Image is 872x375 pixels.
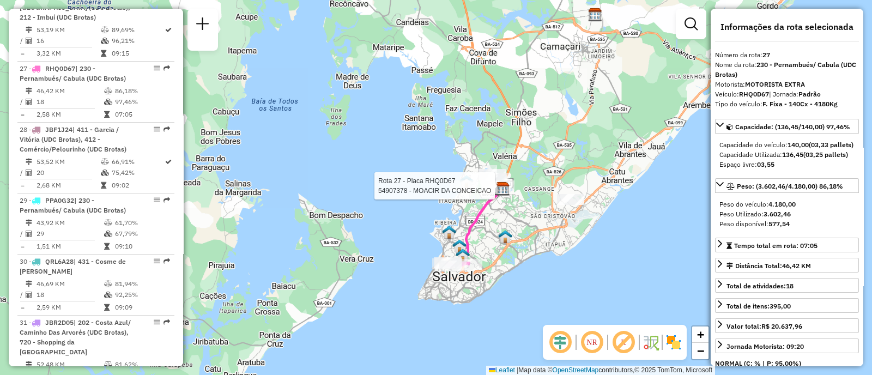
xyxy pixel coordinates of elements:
i: % de utilização do peso [104,88,112,94]
td: 66,91% [111,156,164,167]
div: Peso disponível: [719,219,855,229]
td: 18 [36,289,104,300]
i: Tempo total em rota [104,243,110,250]
img: WCL Coutos I [459,174,474,189]
img: WCL São Caetano [442,225,456,239]
td: = [20,302,25,313]
td: / [20,167,25,178]
img: Fluxo de ruas [642,334,659,351]
h4: Informações da rota selecionada [715,22,859,32]
td: 52,48 KM [36,359,104,370]
div: Peso: (3.602,46/4.180,00) 86,18% [715,195,859,233]
i: Total de Atividades [26,99,32,105]
span: QRL6A28 [45,257,74,265]
td: 09:15 [111,48,164,59]
em: Opções [154,65,160,71]
span: 31 - [20,318,131,356]
img: CDD Salvador [496,182,510,196]
td: 2,58 KM [36,109,104,120]
strong: (03,25 pallets) [803,150,848,159]
td: 53,52 KM [36,156,100,167]
div: Motorista: [715,80,859,89]
i: % de utilização da cubagem [101,38,109,44]
i: Distância Total [26,159,32,165]
span: Peso: (3.602,46/4.180,00) 86,18% [737,182,843,190]
div: Peso Utilizado: [719,209,855,219]
i: Distância Total [26,281,32,287]
strong: 03,55 [757,160,774,168]
strong: 18 [786,282,794,290]
span: PPA0G32 [45,196,74,204]
span: − [697,344,704,358]
div: Distância Total: [726,261,811,271]
td: / [20,96,25,107]
div: Veículo: [715,89,859,99]
strong: 4.180,00 [768,200,796,208]
td: = [20,241,25,252]
i: Tempo total em rota [101,182,106,189]
i: Distância Total [26,220,32,226]
td: 29 [36,228,104,239]
em: Opções [154,319,160,325]
strong: 140,00 [788,141,809,149]
em: Rota exportada [163,258,170,264]
span: Peso do veículo: [719,200,796,208]
div: Número da rota: [715,50,859,60]
td: 89,69% [111,25,164,35]
i: Distância Total [26,88,32,94]
td: = [20,109,25,120]
em: Rota exportada [163,319,170,325]
div: Total de itens: [726,301,791,311]
span: 46,42 KM [782,262,811,270]
i: Total de Atividades [26,292,32,298]
a: Nova sessão e pesquisa [192,13,214,38]
i: Rota otimizada [165,159,172,165]
td: 09:02 [111,180,164,191]
div: Capacidade do veículo: [719,140,855,150]
em: Rota exportada [163,65,170,71]
a: Valor total:R$ 20.637,96 [715,318,859,333]
td: / [20,228,25,239]
strong: Padrão [798,90,821,98]
span: Total de atividades: [726,282,794,290]
img: AS - SALVADOR [495,182,509,196]
a: Jornada Motorista: 09:20 [715,338,859,353]
td: 86,18% [114,86,169,96]
strong: 230 - Pernambués/ Cabula (UDC Brotas) [715,61,856,78]
td: 18 [36,96,104,107]
i: Rota otimizada [165,27,172,33]
span: RHQ0D67 [45,64,75,72]
a: Zoom in [692,326,708,343]
strong: 3.602,46 [764,210,791,218]
td: 92,25% [114,289,169,300]
span: 29 - [20,196,126,214]
td: 16 [36,35,100,46]
span: | 230 - Pernambués/ Cabula (UDC Brotas) [20,64,126,82]
span: 30 - [20,257,126,275]
strong: (03,33 pallets) [809,141,853,149]
i: % de utilização do peso [101,27,109,33]
i: % de utilização da cubagem [104,292,112,298]
a: Total de itens:395,00 [715,298,859,313]
strong: 577,54 [768,220,790,228]
div: Valor total: [726,322,802,331]
strong: NORMAL (C: % | P: 95,00%) [715,359,801,367]
td: 2,59 KM [36,302,104,313]
i: Distância Total [26,27,32,33]
div: Map data © contributors,© 2025 TomTom, Microsoft [486,366,715,375]
span: JBR2D05 [45,318,74,326]
em: Opções [154,258,160,264]
i: Total de Atividades [26,170,32,176]
td: / [20,289,25,300]
td: 2,68 KM [36,180,100,191]
div: Atividade não roteirizada - MERCANTIL RODRIGUES COMERCIAL [450,180,477,191]
strong: RHQ0D67 [739,90,769,98]
a: Capacidade: (136,45/140,00) 97,46% [715,119,859,134]
span: JBF1J24 [45,125,72,134]
img: Warecloud São Marcos [498,229,512,244]
span: Ocultar NR [579,329,605,355]
td: 07:05 [114,109,169,120]
span: | 202 - Costa Azul/ Caminho Das Arvorés (UDC Brotas), 720 - Shopping da [GEOGRAPHIC_DATA] [20,318,131,356]
i: Tempo total em rota [101,50,106,57]
a: Leaflet [489,366,515,374]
